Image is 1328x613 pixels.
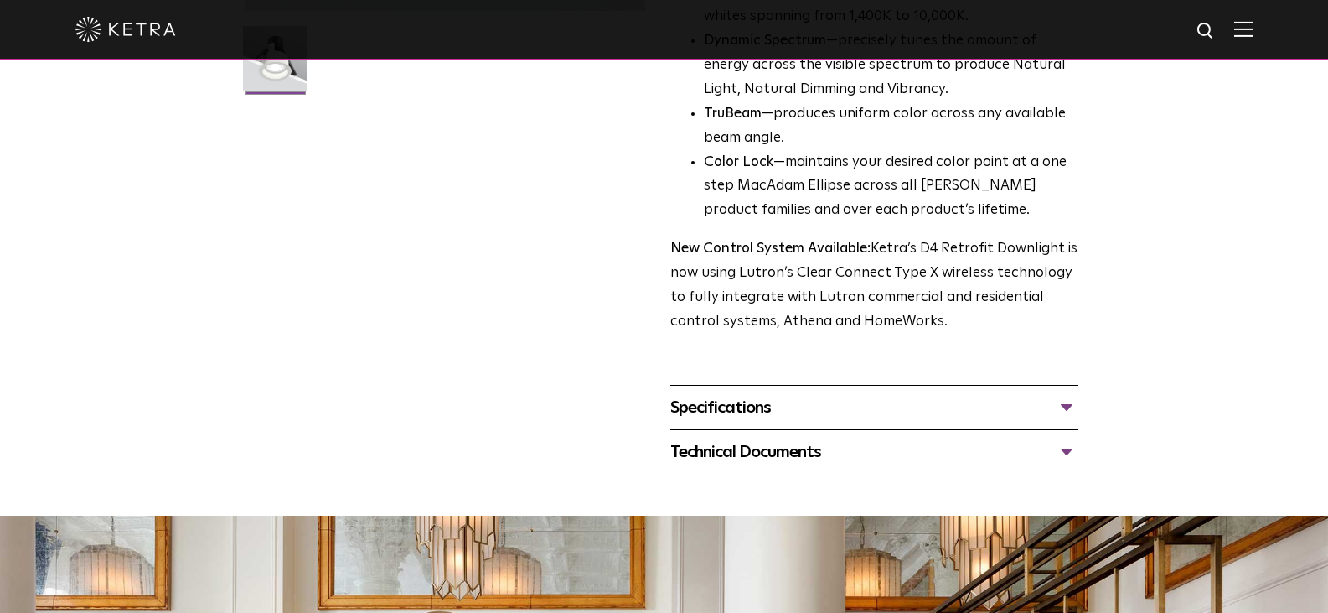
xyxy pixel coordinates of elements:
[670,394,1078,421] div: Specifications
[75,17,176,42] img: ketra-logo-2019-white
[670,237,1078,335] p: Ketra’s D4 Retrofit Downlight is now using Lutron’s Clear Connect Type X wireless technology to f...
[243,26,307,103] img: D4R Retrofit Downlight
[704,151,1078,224] li: —maintains your desired color point at a one step MacAdam Ellipse across all [PERSON_NAME] produc...
[704,106,762,121] strong: TruBeam
[704,29,1078,102] li: —precisely tunes the amount of energy across the visible spectrum to produce Natural Light, Natur...
[1234,21,1253,37] img: Hamburger%20Nav.svg
[670,439,1078,465] div: Technical Documents
[1196,21,1217,42] img: search icon
[670,242,871,256] strong: New Control System Available:
[704,155,773,169] strong: Color Lock
[704,102,1078,151] li: —produces uniform color across any available beam angle.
